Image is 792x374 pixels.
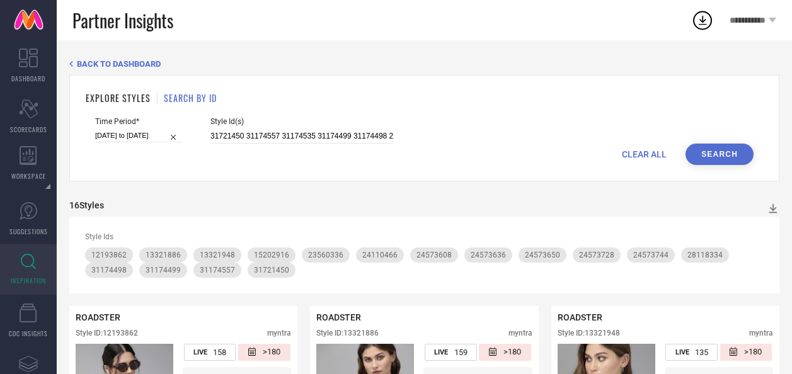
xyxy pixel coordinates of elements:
div: Style Ids [85,232,764,241]
span: Style Id(s) [210,117,393,126]
input: Select time period [95,129,182,142]
span: >180 [503,347,521,358]
span: 24573728 [579,251,614,259]
span: 23560336 [308,251,343,259]
span: ROADSTER [76,312,120,322]
span: INSPIRATION [11,276,46,285]
span: 24573744 [633,251,669,259]
button: Search [686,144,754,165]
span: ROADSTER [316,312,361,322]
div: Style ID: 13321886 [316,329,379,337]
div: Back TO Dashboard [69,59,779,69]
span: WORKSPACE [11,171,46,181]
span: 24110466 [362,251,398,259]
span: >180 [263,347,280,358]
h1: SEARCH BY ID [164,91,217,105]
div: Style ID: 13321948 [558,329,620,337]
div: myntra [749,329,773,337]
input: Enter comma separated style ids e.g. 12345, 67890 [210,129,393,144]
span: Time Period* [95,117,182,126]
div: Number of days the style has been live on the platform [184,344,236,361]
span: Partner Insights [72,8,173,33]
span: ROADSTER [558,312,602,322]
span: SCORECARDS [10,125,47,134]
span: 13321886 [146,251,181,259]
div: Open download list [691,9,714,31]
div: Number of days the style has been live on the platform [425,344,477,361]
span: LIVE [193,348,207,356]
span: 24573608 [416,251,452,259]
span: >180 [744,347,762,358]
div: Style ID: 12193862 [76,329,138,337]
span: 31174499 [146,266,181,275]
span: CDC INSIGHTS [9,329,48,338]
div: Number of days the style has been live on the platform [665,344,718,361]
span: 135 [695,348,708,357]
span: LIVE [675,348,689,356]
div: myntra [267,329,291,337]
h1: EXPLORE STYLES [86,91,151,105]
div: Number of days since the style was first listed on the platform [479,344,531,361]
span: BACK TO DASHBOARD [77,59,161,69]
span: 158 [213,348,226,357]
span: 31174498 [91,266,127,275]
div: 16 Styles [69,200,104,210]
span: 15202916 [254,251,289,259]
span: 13321948 [200,251,235,259]
span: 31174557 [200,266,235,275]
span: 24573650 [525,251,560,259]
span: CLEAR ALL [622,149,667,159]
span: SUGGESTIONS [9,227,48,236]
span: LIVE [434,348,448,356]
div: myntra [508,329,532,337]
span: DASHBOARD [11,74,45,83]
span: 28118334 [687,251,723,259]
span: 159 [454,348,468,357]
span: 31721450 [254,266,289,275]
span: 12193862 [91,251,127,259]
div: Number of days since the style was first listed on the platform [720,344,772,361]
span: 24573636 [471,251,506,259]
div: Number of days since the style was first listed on the platform [238,344,290,361]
